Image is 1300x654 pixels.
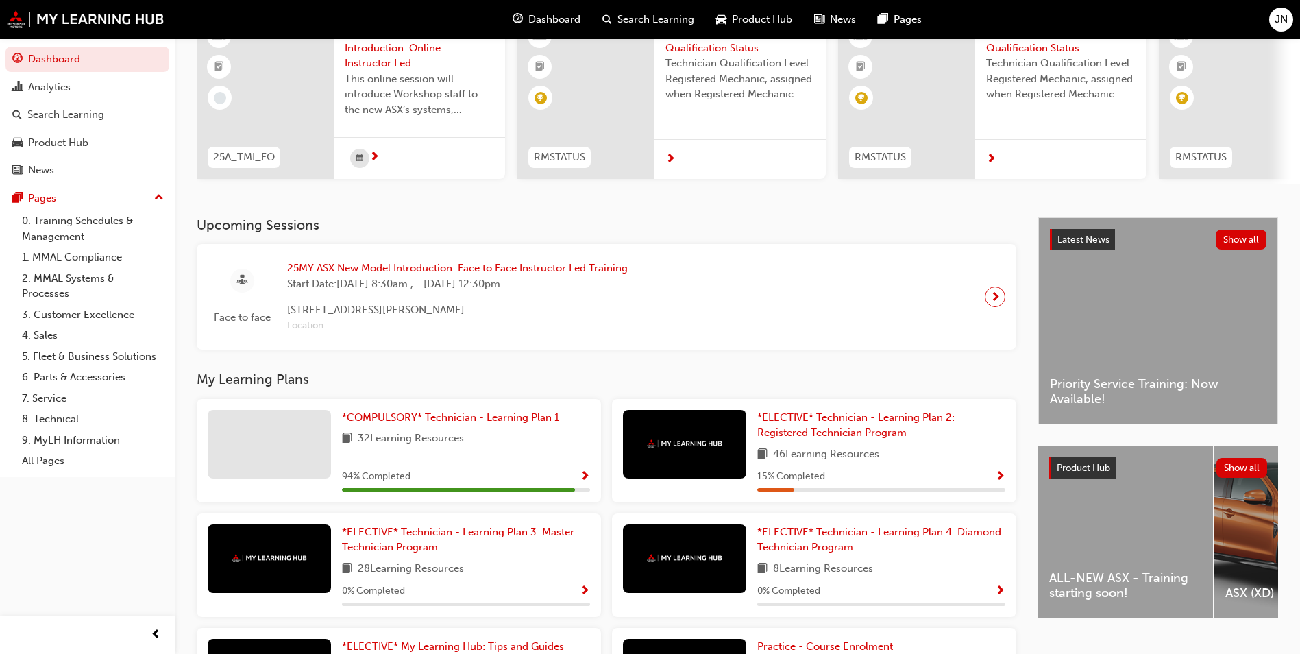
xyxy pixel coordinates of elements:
span: Registered Mechanic Qualification Status [986,25,1136,56]
span: Practice - Course Enrolment [757,640,893,653]
span: guage-icon [12,53,23,66]
span: Location [287,318,628,334]
a: 3. Customer Excellence [16,304,169,326]
a: Search Learning [5,102,169,128]
span: Show Progress [995,585,1005,598]
span: search-icon [602,11,612,28]
span: RMSTATUS [534,149,585,165]
span: next-icon [986,154,996,166]
span: booktick-icon [535,58,545,76]
span: 32 Learning Resources [358,431,464,448]
span: learningRecordVerb_NONE-icon [214,92,226,104]
img: mmal [647,554,722,563]
a: guage-iconDashboard [502,5,591,34]
span: 25MY ASX New Model Introduction: Face to Face Instructor Led Training [287,261,628,276]
a: News [5,158,169,183]
button: Show Progress [580,468,590,485]
span: pages-icon [878,11,888,28]
a: Dashboard [5,47,169,72]
span: pages-icon [12,193,23,205]
span: Show Progress [580,585,590,598]
span: guage-icon [513,11,523,28]
span: book-icon [342,561,352,578]
span: booktick-icon [856,58,866,76]
a: news-iconNews [803,5,867,34]
a: 4. Sales [16,325,169,346]
span: Registered Mechanic Qualification Status [665,25,815,56]
button: Show all [1216,230,1267,250]
a: All Pages [16,450,169,472]
button: Show Progress [995,468,1005,485]
a: search-iconSearch Learning [591,5,705,34]
a: *ELECTIVE* Technician - Learning Plan 3: Master Technician Program [342,524,590,555]
div: Search Learning [27,107,104,123]
button: Show Progress [995,583,1005,600]
span: *COMPULSORY* Technician - Learning Plan 1 [342,411,559,424]
a: Face to face25MY ASX New Model Introduction: Face to Face Instructor Led TrainingStart Date:[DATE... [208,255,1005,339]
div: News [28,162,54,178]
span: This online session will introduce Workshop staff to the new ASX’s systems, software, servicing p... [345,71,494,118]
a: Product Hub [5,130,169,156]
a: car-iconProduct Hub [705,5,803,34]
div: Pages [28,191,56,206]
a: 2. MMAL Systems & Processes [16,268,169,304]
span: Technician Qualification Level: Registered Mechanic, assigned when Registered Mechanic modules ha... [986,56,1136,102]
span: learningRecordVerb_ACHIEVE-icon [855,92,868,104]
img: mmal [647,439,722,448]
a: Analytics [5,75,169,100]
span: Latest News [1057,234,1109,245]
button: DashboardAnalyticsSearch LearningProduct HubNews [5,44,169,186]
a: RMSTATUSRegistered Mechanic Qualification StatusTechnician Qualification Level: Registered Mechan... [517,14,826,179]
span: *ELECTIVE* Technician - Learning Plan 2: Registered Technician Program [757,411,955,439]
span: book-icon [757,561,768,578]
span: 15 % Completed [757,469,825,485]
span: Search Learning [617,12,694,27]
span: learningRecordVerb_ACHIEVE-icon [1176,92,1188,104]
a: 0. Training Schedules & Management [16,210,169,247]
span: calendar-icon [356,150,363,167]
h3: My Learning Plans [197,372,1016,387]
span: Start Date: [DATE] 8:30am , - [DATE] 12:30pm [287,276,628,292]
span: 25MY ASX New Model Introduction: Online Instructor Led Training [345,25,494,71]
span: 28 Learning Resources [358,561,464,578]
a: ALL-NEW ASX - Training starting soon! [1038,446,1213,618]
span: Show Progress [995,471,1005,483]
span: Technician Qualification Level: Registered Mechanic, assigned when Registered Mechanic modules ha... [665,56,815,102]
a: *ELECTIVE* Technician - Learning Plan 4: Diamond Technician Program [757,524,1005,555]
div: Analytics [28,80,71,95]
span: Show Progress [580,471,590,483]
span: book-icon [342,431,352,448]
button: JN [1269,8,1293,32]
span: RMSTATUS [1175,149,1227,165]
a: 7. Service [16,388,169,409]
span: booktick-icon [1177,58,1186,76]
span: up-icon [154,189,164,207]
img: mmal [7,10,164,28]
span: 25A_TMI_FO [213,149,275,165]
span: next-icon [665,154,676,166]
span: RMSTATUS [855,149,906,165]
span: search-icon [12,109,22,121]
a: *ELECTIVE* Technician - Learning Plan 2: Registered Technician Program [757,410,1005,441]
a: 6. Parts & Accessories [16,367,169,388]
a: RMSTATUSRegistered Mechanic Qualification StatusTechnician Qualification Level: Registered Mechan... [838,14,1146,179]
span: book-icon [757,446,768,463]
span: JN [1275,12,1288,27]
span: next-icon [990,287,1001,306]
a: Latest NewsShow allPriority Service Training: Now Available! [1038,217,1278,424]
span: Product Hub [1057,462,1110,474]
a: *COMPULSORY* Technician - Learning Plan 1 [342,410,565,426]
span: 46 Learning Resources [773,446,879,463]
span: 8 Learning Resources [773,561,873,578]
span: Dashboard [528,12,580,27]
button: Pages [5,186,169,211]
span: 0 % Completed [757,583,820,599]
a: 9. MyLH Information [16,430,169,451]
span: Priority Service Training: Now Available! [1050,376,1266,407]
span: chart-icon [12,82,23,94]
span: *ELECTIVE* Technician - Learning Plan 4: Diamond Technician Program [757,526,1001,554]
span: 94 % Completed [342,469,410,485]
a: 25A_TMI_FO25MY ASX New Model Introduction: Online Instructor Led TrainingThis online session will... [197,14,505,179]
span: prev-icon [151,627,161,644]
